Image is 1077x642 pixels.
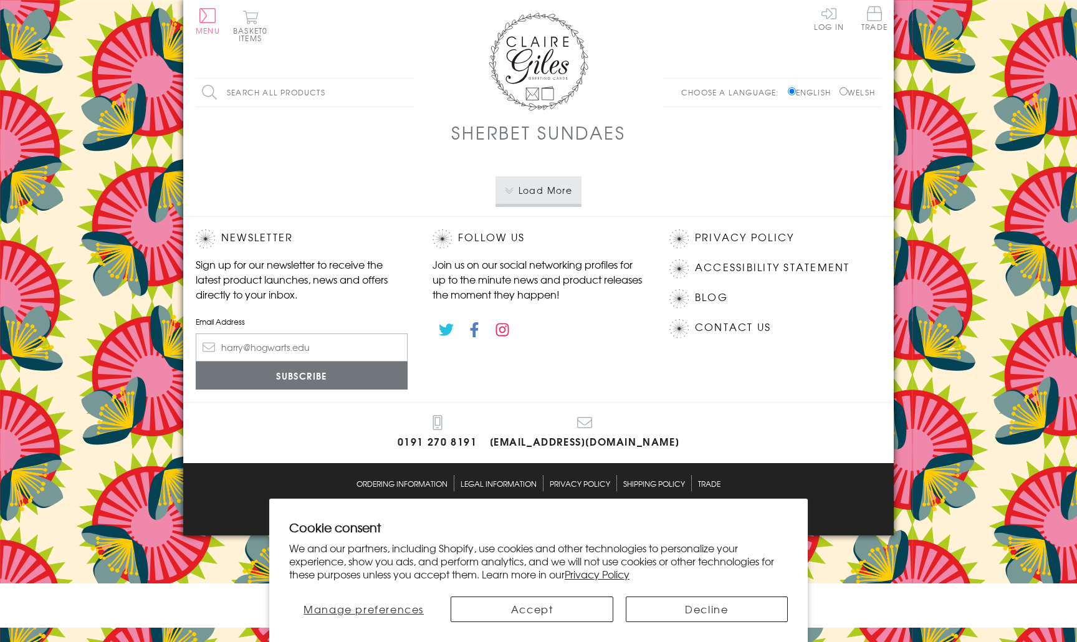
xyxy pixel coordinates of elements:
a: Blog [695,289,728,306]
a: Shipping Policy [623,476,685,491]
button: Manage preferences [289,596,438,622]
button: Menu [196,8,220,34]
a: Trade [861,6,888,33]
a: Privacy Policy [550,476,610,491]
a: Privacy Policy [695,229,794,246]
input: Subscribe [196,362,408,390]
button: Load More [495,176,582,204]
span: Trade [861,6,888,31]
label: English [788,87,837,98]
h2: Cookie consent [289,519,788,536]
img: Claire Giles Greetings Cards [489,12,588,111]
p: We and our partners, including Shopify, use cookies and other technologies to personalize your ex... [289,542,788,580]
h2: Follow Us [433,229,644,248]
a: Trade [698,476,720,491]
input: harry@hogwarts.edu [196,333,408,362]
span: Menu [196,25,220,36]
a: Privacy Policy [565,567,629,582]
button: Decline [626,596,788,622]
a: [EMAIL_ADDRESS][DOMAIN_NAME] [490,415,680,451]
a: 0191 270 8191 [398,415,477,451]
input: English [788,87,796,95]
p: Sign up for our newsletter to receive the latest product launches, news and offers directly to yo... [196,257,408,302]
input: Search [401,79,414,107]
label: Email Address [196,316,408,327]
input: Welsh [840,87,848,95]
p: Join us on our social networking profiles for up to the minute news and product releases the mome... [433,257,644,302]
h2: Newsletter [196,229,408,248]
a: Contact Us [695,319,771,336]
a: Legal Information [461,476,537,491]
a: Accessibility Statement [695,259,850,276]
label: Welsh [840,87,875,98]
button: Accept [451,596,613,622]
span: Manage preferences [304,601,424,616]
p: Choose a language: [681,87,785,98]
input: Search all products [196,79,414,107]
p: © 2025 . [196,504,881,515]
h1: Sherbet Sundaes [451,120,625,145]
button: Basket0 items [233,10,267,42]
a: Ordering Information [357,476,448,491]
a: Log In [814,6,844,31]
span: 0 items [239,25,267,44]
